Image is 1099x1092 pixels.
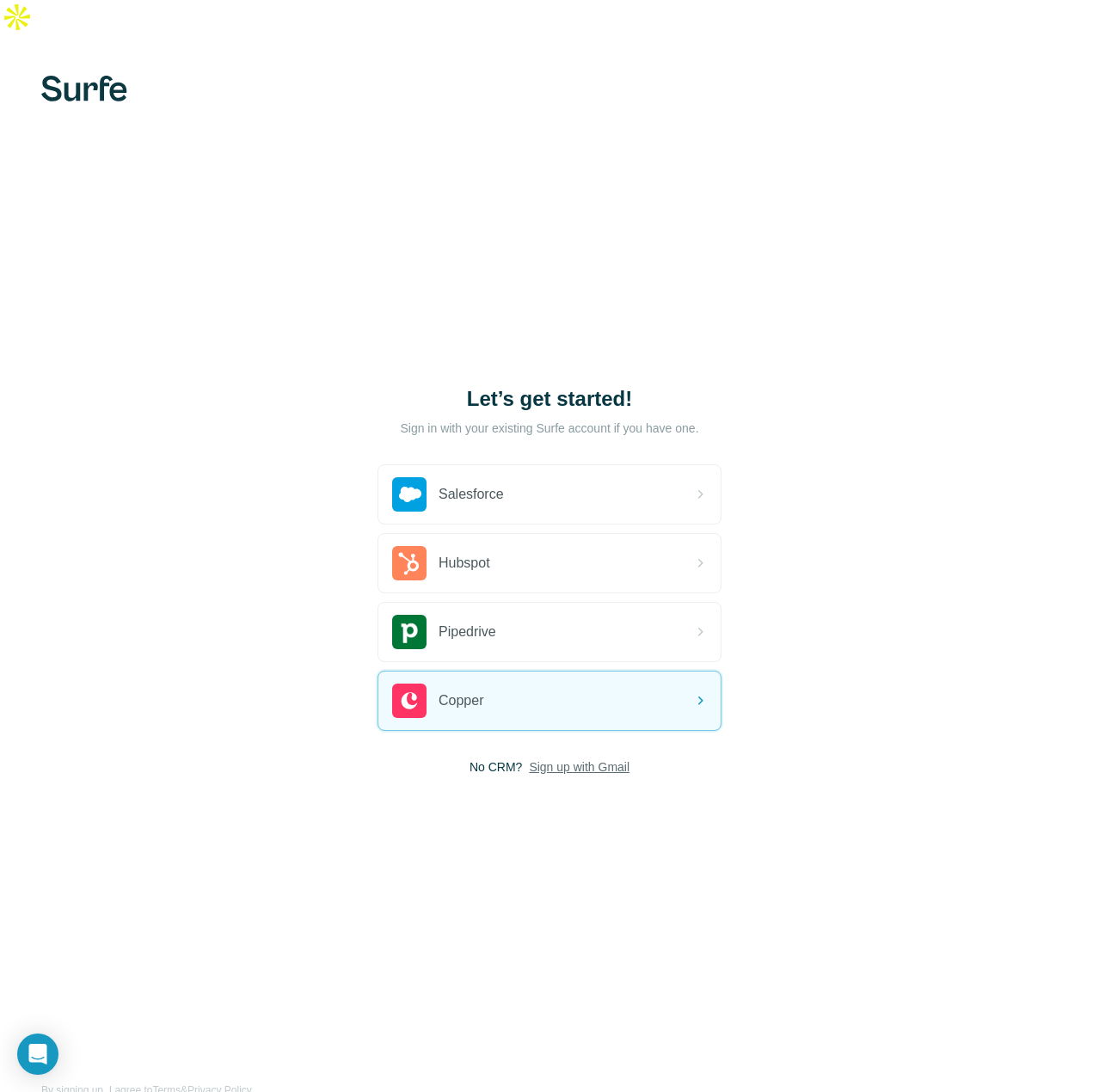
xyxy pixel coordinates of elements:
p: Sign in with your existing Surfe account if you have one. [400,420,698,437]
div: Open Intercom Messenger [17,1034,58,1075]
img: hubspot's logo [392,546,427,580]
img: Surfe's logo [41,76,127,101]
img: salesforce's logo [392,477,427,512]
h1: Let’s get started! [378,385,721,413]
span: Pipedrive [439,622,496,642]
span: Hubspot [439,553,490,574]
span: Salesforce [439,484,504,505]
img: copper's logo [392,684,427,718]
img: pipedrive's logo [392,615,427,649]
span: No CRM? [470,758,522,776]
button: Sign up with Gmail [529,758,629,776]
span: Copper [439,690,483,711]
